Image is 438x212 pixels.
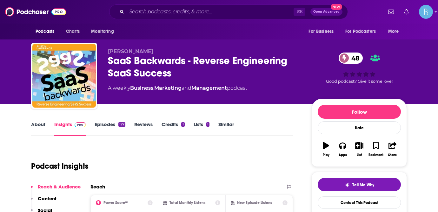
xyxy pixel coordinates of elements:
h2: Total Monthly Listens [169,201,205,205]
a: Business [130,85,153,91]
div: Bookmark [368,153,383,157]
button: open menu [384,25,407,38]
span: Open Advanced [313,10,340,13]
button: tell me why sparkleTell Me Why [318,178,401,191]
span: , [153,85,154,91]
a: 48 [339,53,363,64]
h2: Power Score™ [103,201,128,205]
button: Open AdvancedNew [310,8,342,16]
span: and [182,85,191,91]
span: Podcasts [36,27,54,36]
button: Apps [334,138,351,161]
h1: Podcast Insights [31,161,89,171]
a: Episodes177 [95,121,125,136]
div: Share [388,153,397,157]
a: Credits1 [162,121,184,136]
a: Contact This Podcast [318,196,401,209]
div: Apps [339,153,347,157]
button: Bookmark [368,138,384,161]
a: Marketing [154,85,182,91]
button: open menu [341,25,385,38]
div: 177 [118,122,125,127]
img: tell me why sparkle [345,182,350,187]
img: Podchaser - Follow, Share and Rate Podcasts [5,6,66,18]
p: Content [38,195,56,201]
a: Charts [62,25,83,38]
button: Content [31,195,56,207]
img: SaaS Backwards - Reverse Engineering SaaS Success [32,44,96,108]
span: Monitoring [91,27,114,36]
span: Good podcast? Give it some love! [326,79,393,84]
a: About [31,121,45,136]
a: Management [191,85,227,91]
span: ⌘ K [294,8,305,16]
button: open menu [304,25,342,38]
a: Similar [218,121,234,136]
div: 48Good podcast? Give it some love! [312,48,407,88]
button: Follow [318,105,401,119]
div: Play [323,153,329,157]
span: [PERSON_NAME] [108,48,153,54]
a: Show notifications dropdown [386,6,396,17]
span: Logged in as BLASTmedia [419,5,433,19]
img: Podchaser Pro [75,122,86,127]
button: open menu [31,25,63,38]
span: Tell Me Why [352,182,374,187]
span: For Podcasters [345,27,376,36]
input: Search podcasts, credits, & more... [127,7,294,17]
a: Lists1 [194,121,209,136]
button: Share [384,138,401,161]
div: 1 [206,122,209,127]
div: Search podcasts, credits, & more... [109,4,348,19]
a: InsightsPodchaser Pro [54,121,86,136]
h2: Reach [90,184,105,190]
span: New [331,4,342,10]
div: 1 [181,122,184,127]
a: Reviews [134,121,153,136]
button: Play [318,138,334,161]
div: A weekly podcast [108,84,247,92]
span: 48 [345,53,363,64]
h2: New Episode Listens [237,201,272,205]
img: User Profile [419,5,433,19]
span: More [388,27,399,36]
span: Charts [66,27,80,36]
span: For Business [309,27,334,36]
button: open menu [87,25,122,38]
button: Reach & Audience [31,184,81,195]
button: List [351,138,368,161]
div: Rate [318,121,401,134]
p: Reach & Audience [38,184,81,190]
a: Show notifications dropdown [401,6,411,17]
div: List [357,153,362,157]
button: Show profile menu [419,5,433,19]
